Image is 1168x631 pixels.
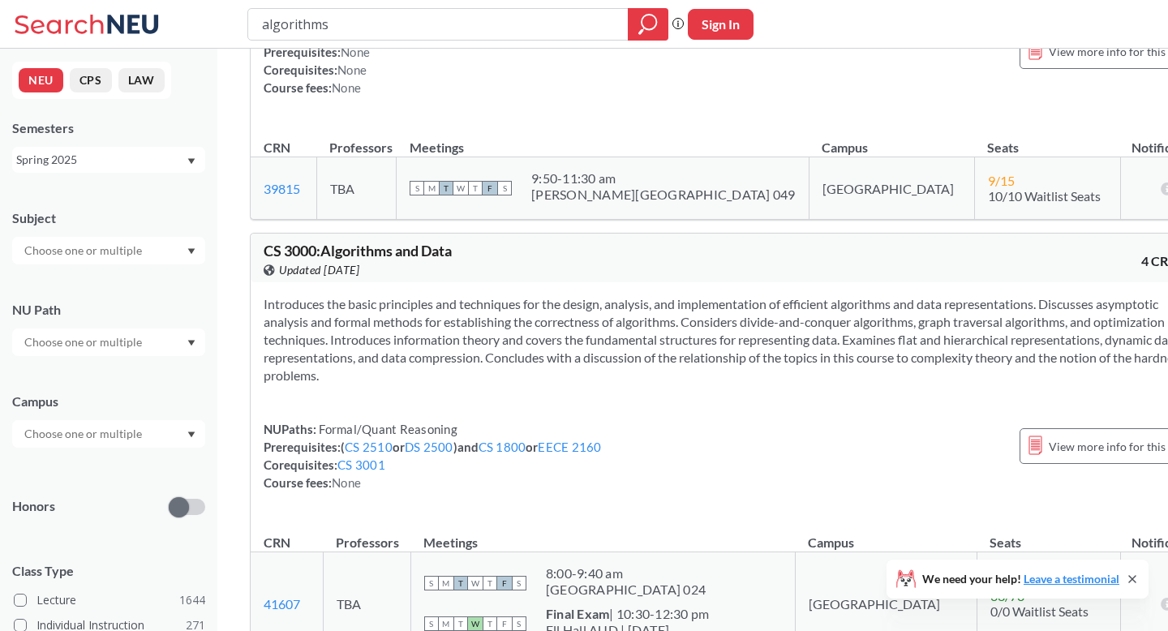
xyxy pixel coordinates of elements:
span: F [497,576,512,590]
input: Choose one or multiple [16,333,152,352]
div: | 10:30-12:30 pm [546,606,710,622]
span: Updated [DATE] [279,261,359,279]
input: Choose one or multiple [16,424,152,444]
span: S [410,181,424,195]
a: Leave a testimonial [1024,572,1119,586]
button: LAW [118,68,165,92]
svg: Dropdown arrow [187,248,195,255]
a: 39815 [264,181,300,196]
span: W [453,181,468,195]
span: None [337,62,367,77]
a: EECE 2160 [538,440,601,454]
span: 10/10 Waitlist Seats [988,188,1101,204]
a: DS 2500 [405,440,453,454]
div: NUPaths: Prerequisites: Corequisites: Course fees: [264,25,370,97]
span: T [453,576,468,590]
div: CRN [264,534,290,552]
label: Lecture [14,590,205,611]
th: Seats [974,122,1120,157]
th: Professors [316,122,396,157]
div: Spring 2025 [16,151,186,169]
input: Choose one or multiple [16,241,152,260]
span: S [424,616,439,631]
a: CS 2510 [345,440,393,454]
div: Campus [12,393,205,410]
svg: Dropdown arrow [187,158,195,165]
span: None [341,45,370,59]
button: CPS [70,68,112,92]
span: M [424,181,439,195]
b: Final Exam [546,606,610,621]
a: CS 3001 [337,457,385,472]
a: 41607 [264,596,300,612]
span: W [468,576,483,590]
input: Class, professor, course number, "phrase" [260,11,616,38]
div: Dropdown arrow [12,237,205,264]
span: CS 3000 : Algorithms and Data [264,242,452,260]
td: [GEOGRAPHIC_DATA] [809,157,974,220]
span: F [497,616,512,631]
div: NU Path [12,301,205,319]
th: Meetings [410,517,795,552]
a: CS 1800 [479,440,526,454]
div: 8:00 - 9:40 am [546,565,706,582]
span: T [483,616,497,631]
div: NUPaths: Prerequisites: ( or ) and or Corequisites: Course fees: [264,420,602,491]
th: Campus [809,122,974,157]
span: T [468,181,483,195]
div: Semesters [12,119,205,137]
div: CRN [264,139,290,157]
svg: Dropdown arrow [187,431,195,438]
span: M [439,616,453,631]
div: 9:50 - 11:30 am [531,170,796,187]
span: T [453,616,468,631]
th: Meetings [397,122,809,157]
span: M [439,576,453,590]
span: Formal/Quant Reasoning [316,422,457,436]
span: None [332,475,361,490]
span: S [424,576,439,590]
div: Subject [12,209,205,227]
span: 1644 [179,591,205,609]
span: 9 / 15 [988,173,1015,188]
th: Seats [977,517,1120,552]
div: magnifying glass [628,8,668,41]
span: S [512,616,526,631]
th: Professors [323,517,410,552]
svg: magnifying glass [638,13,658,36]
th: Campus [795,517,977,552]
span: None [332,80,361,95]
span: S [512,576,526,590]
span: F [483,181,497,195]
span: S [497,181,512,195]
span: Class Type [12,562,205,580]
td: TBA [316,157,396,220]
div: Dropdown arrow [12,420,205,448]
span: 0/0 Waitlist Seats [990,603,1089,619]
button: NEU [19,68,63,92]
p: Honors [12,497,55,516]
div: [PERSON_NAME][GEOGRAPHIC_DATA] 049 [531,187,796,203]
div: [GEOGRAPHIC_DATA] 024 [546,582,706,598]
span: T [439,181,453,195]
div: Dropdown arrow [12,328,205,356]
span: T [483,576,497,590]
span: W [468,616,483,631]
span: We need your help! [922,573,1119,585]
button: Sign In [688,9,754,40]
div: Spring 2025Dropdown arrow [12,147,205,173]
svg: Dropdown arrow [187,340,195,346]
